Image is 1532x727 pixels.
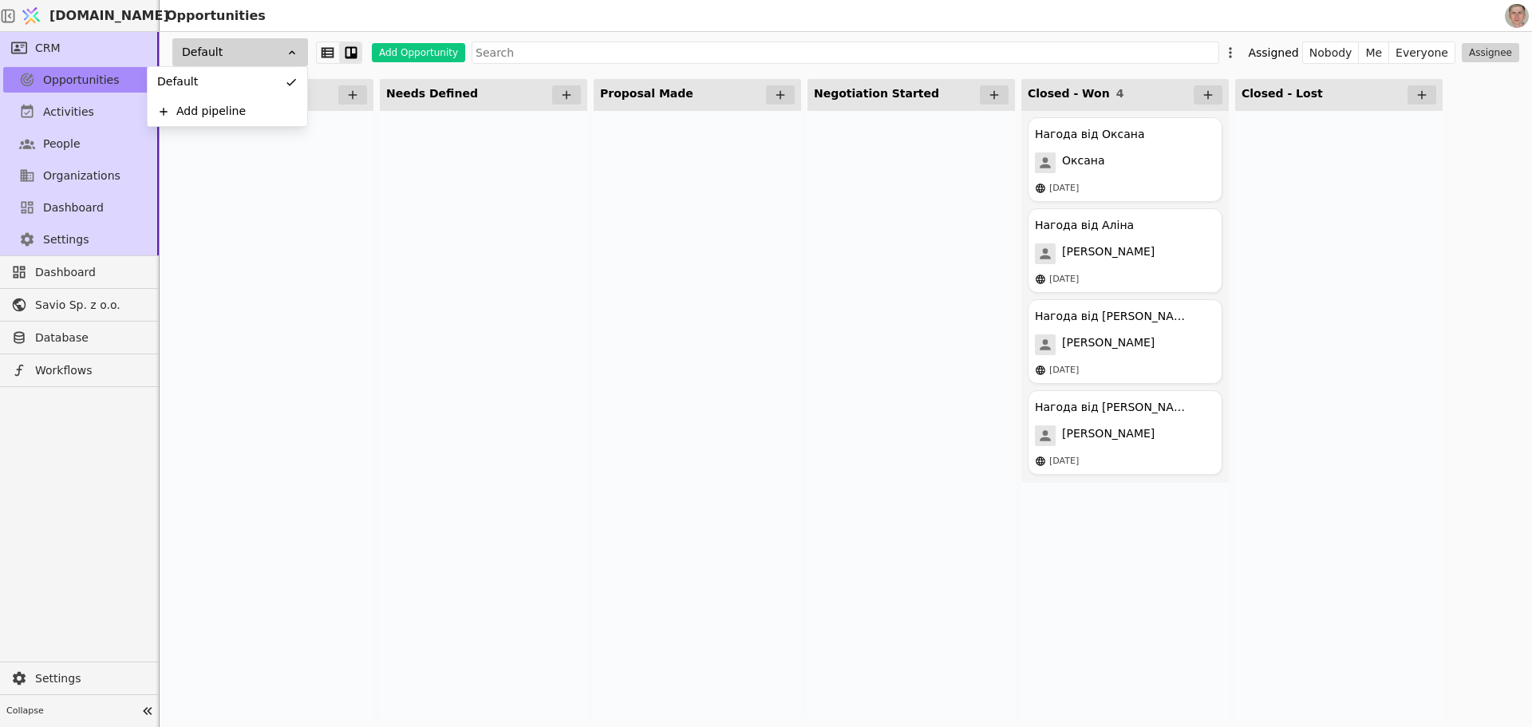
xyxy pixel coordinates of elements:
[3,67,154,93] a: Opportunities
[1028,299,1222,384] div: Нагода від [PERSON_NAME][PERSON_NAME][DATE]
[1028,117,1222,202] div: Нагода від ОксанаОксана[DATE]
[372,43,465,62] button: Add Opportunity
[3,666,154,691] a: Settings
[472,41,1219,64] input: Search
[386,87,478,100] span: Needs Defined
[1035,126,1145,143] div: Нагода від Оксана
[1505,4,1529,28] img: 1560949290925-CROPPED-IMG_0201-2-.jpg
[1049,364,1079,377] div: [DATE]
[1303,41,1360,64] button: Nobody
[1049,273,1079,286] div: [DATE]
[3,358,154,383] a: Workflows
[3,195,154,220] a: Dashboard
[35,362,146,379] span: Workflows
[172,38,308,66] div: Default
[1049,455,1079,468] div: [DATE]
[43,168,120,184] span: Organizations
[49,6,169,26] span: [DOMAIN_NAME]
[1035,308,1187,325] div: Нагода від [PERSON_NAME]
[16,1,160,31] a: [DOMAIN_NAME]
[3,292,154,318] a: Savio Sp. z o.o.
[1049,182,1079,196] div: [DATE]
[176,103,246,120] div: Add pipeline
[3,163,154,188] a: Organizations
[19,1,43,31] img: Logo
[3,259,154,285] a: Dashboard
[1389,41,1455,64] button: Everyone
[43,72,120,89] span: Opportunities
[1062,425,1155,446] span: [PERSON_NAME]
[43,136,81,152] span: People
[43,200,104,216] span: Dashboard
[160,6,266,26] h2: Opportunities
[157,73,198,90] span: Default
[35,297,146,314] span: Savio Sp. z o.o.
[1028,208,1222,293] div: Нагода від Аліна[PERSON_NAME][DATE]
[43,231,89,248] span: Settings
[1116,87,1124,100] span: 4
[1035,183,1046,194] img: online-store.svg
[6,705,136,718] span: Collapse
[1035,456,1046,467] img: online-store.svg
[1028,390,1222,475] div: Нагода від [PERSON_NAME][PERSON_NAME][DATE]
[1242,87,1323,100] span: Closed - Lost
[1062,243,1155,264] span: [PERSON_NAME]
[1028,87,1110,100] span: Closed - Won
[600,87,693,100] span: Proposal Made
[3,35,154,61] a: CRM
[1035,365,1046,376] img: online-store.svg
[1035,217,1134,234] div: Нагода від Аліна
[35,264,146,281] span: Dashboard
[1035,399,1187,416] div: Нагода від [PERSON_NAME]
[3,227,154,252] a: Settings
[3,131,154,156] a: People
[1248,41,1298,64] div: Assigned
[35,40,61,57] span: CRM
[814,87,939,100] span: Negotiation Started
[1462,43,1519,62] button: Assignee
[35,670,146,687] span: Settings
[35,330,146,346] span: Database
[3,99,154,124] a: Activities
[43,104,94,121] span: Activities
[1062,334,1155,355] span: [PERSON_NAME]
[1062,152,1104,173] span: Оксана
[3,325,154,350] a: Database
[1359,41,1389,64] button: Me
[1035,274,1046,285] img: online-store.svg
